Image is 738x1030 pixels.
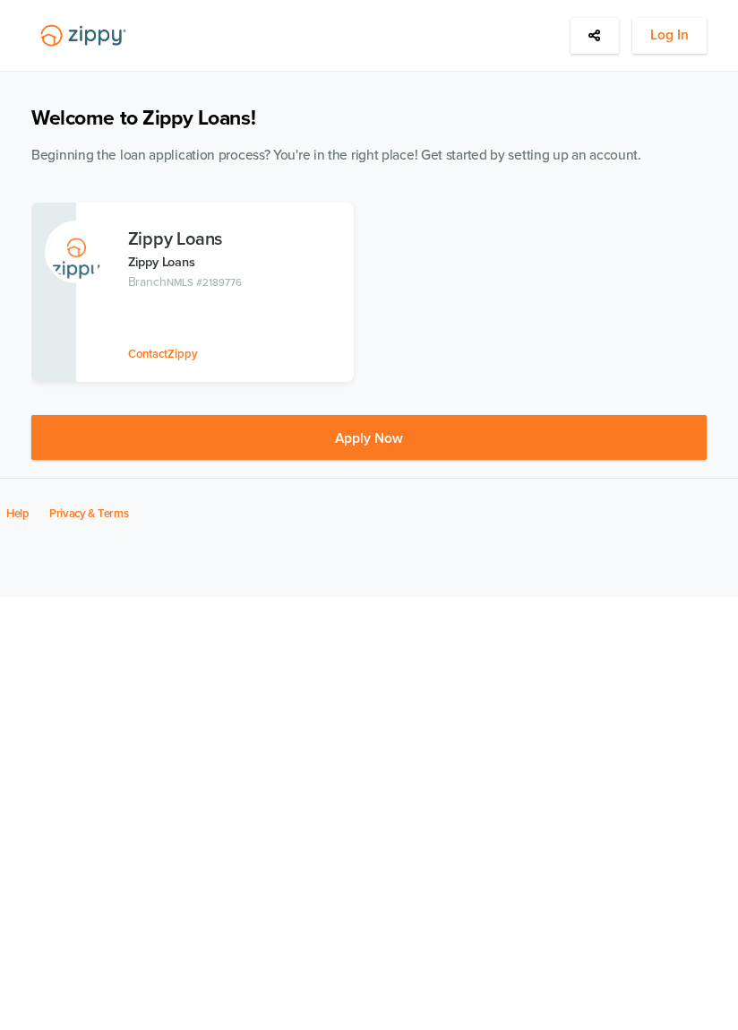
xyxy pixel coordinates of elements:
button: Apply Now [31,415,707,460]
span: Branch [128,274,167,290]
h1: Welcome to Zippy Loans! [31,106,707,131]
p: Zippy Loans [128,252,348,273]
a: Help [6,506,30,521]
span: NMLS #2189776 [167,276,241,289]
h3: Zippy Loans [128,229,348,249]
button: ContactZippy [128,345,198,364]
img: Lender Logo [31,18,135,54]
span: Log In [650,24,689,47]
a: Privacy & Terms [49,506,129,521]
span: Beginning the loan application process? You're in the right place! Get started by setting up an a... [31,147,641,163]
button: Log In [632,18,707,54]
